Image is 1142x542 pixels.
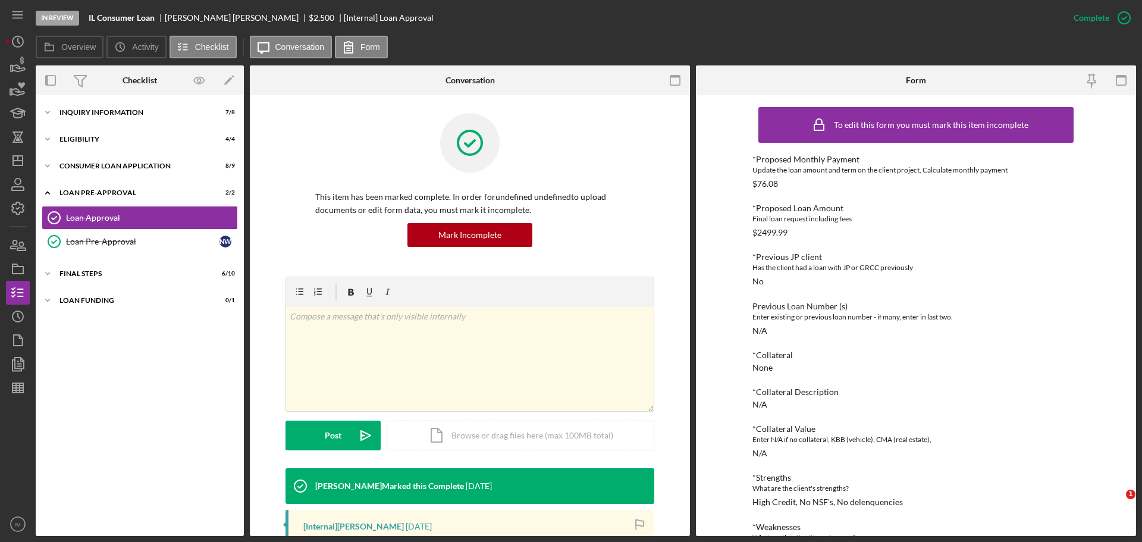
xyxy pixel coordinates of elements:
label: Checklist [195,42,229,52]
button: Checklist [170,36,237,58]
div: [Internal] Loan Approval [344,13,434,23]
div: 0 / 1 [214,297,235,304]
div: Update the loan amount and term on the client project, Calculate monthly payment [752,164,1080,176]
div: Loan Funding [59,297,205,304]
div: Enter N/A if no collateral, KBB (vehicle), CMA (real estate), [752,434,1080,446]
div: *Strengths [752,473,1080,483]
div: Complete [1074,6,1109,30]
button: Mark Incomplete [407,223,532,247]
iframe: Intercom live chat [1102,490,1130,518]
button: Form [335,36,388,58]
div: What are the client's strengths? [752,483,1080,494]
time: 2025-09-26 14:39 [406,522,432,531]
div: No [752,277,764,286]
div: $76.08 [752,179,778,189]
text: IV [15,521,21,528]
label: Activity [132,42,158,52]
div: *Previous JP client [752,252,1080,262]
div: $2499.99 [752,228,788,237]
div: N/A [752,449,767,458]
div: None [752,363,773,372]
div: Form [906,76,926,85]
div: Conversation [445,76,495,85]
div: Previous Loan Number (s) [752,302,1080,311]
button: Post [285,421,381,450]
div: Final loan request including fees [752,213,1080,225]
div: Mark Incomplete [438,223,501,247]
div: High Credit, No NSF's, No delenquencies [752,497,903,507]
a: Loan Pre-ApprovalNW [42,230,238,253]
button: IV [6,512,30,536]
time: 2025-09-26 14:39 [466,481,492,491]
span: 1 [1126,490,1135,499]
div: Has the client had a loan with JP or GRCC previously [752,262,1080,274]
label: Overview [61,42,96,52]
div: 4 / 4 [214,136,235,143]
div: Post [325,421,341,450]
div: N/A [752,400,767,409]
div: Consumer Loan Application [59,162,205,170]
div: *Weaknesses [752,522,1080,532]
div: 6 / 10 [214,270,235,277]
div: In Review [36,11,79,26]
div: [PERSON_NAME] [PERSON_NAME] [165,13,309,23]
p: This item has been marked complete. In order for undefined undefined to upload documents or edit ... [315,190,625,217]
div: Enter existing or previous loan number - if many, enter in last two. [752,311,1080,323]
div: Loan Pre-Approval [66,237,219,246]
div: Loan Approval [66,213,237,223]
a: Loan Approval [42,206,238,230]
div: Loan Pre-Approval [59,189,205,196]
button: Activity [106,36,166,58]
div: *Proposed Monthly Payment [752,155,1080,164]
div: [PERSON_NAME] Marked this Complete [315,481,464,491]
div: To edit this form you must mark this item incomplete [834,120,1028,130]
div: N W [219,236,231,247]
div: *Collateral Value [752,424,1080,434]
div: FINAL STEPS [59,270,205,277]
button: Overview [36,36,103,58]
div: 7 / 8 [214,109,235,116]
button: Conversation [250,36,332,58]
b: IL Consumer Loan [89,13,155,23]
div: Eligibility [59,136,205,143]
label: Form [360,42,380,52]
label: Conversation [275,42,325,52]
button: Complete [1062,6,1136,30]
div: N/A [752,326,767,336]
div: 2 / 2 [214,189,235,196]
div: 8 / 9 [214,162,235,170]
span: $2,500 [309,12,334,23]
div: *Collateral Description [752,387,1080,397]
div: *Proposed Loan Amount [752,203,1080,213]
div: Checklist [123,76,157,85]
div: [Internal] [PERSON_NAME] [303,522,404,531]
div: Inquiry Information [59,109,205,116]
div: *Collateral [752,350,1080,360]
